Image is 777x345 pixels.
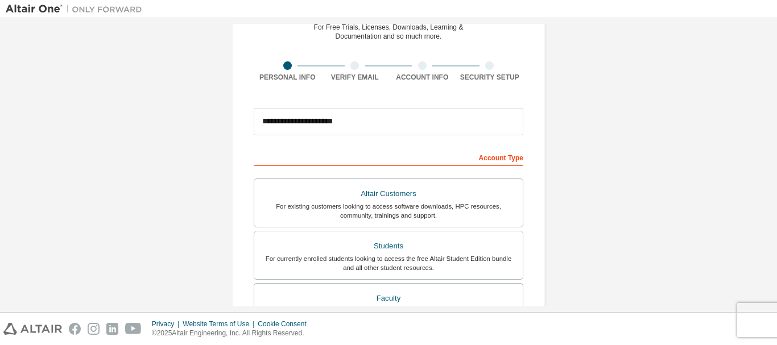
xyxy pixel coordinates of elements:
div: Security Setup [456,73,524,82]
div: Privacy [152,319,183,329]
div: For faculty & administrators of academic institutions administering students and accessing softwa... [261,306,516,324]
img: altair_logo.svg [3,323,62,335]
div: Altair Customers [261,186,516,202]
div: Website Terms of Use [183,319,258,329]
img: facebook.svg [69,323,81,335]
div: For Free Trials, Licenses, Downloads, Learning & Documentation and so much more. [314,23,464,41]
div: Faculty [261,290,516,306]
img: instagram.svg [88,323,100,335]
div: Account Info [388,73,456,82]
div: For existing customers looking to access software downloads, HPC resources, community, trainings ... [261,202,516,220]
div: Students [261,238,516,254]
img: linkedin.svg [106,323,118,335]
div: Cookie Consent [258,319,313,329]
img: Altair One [6,3,148,15]
p: © 2025 Altair Engineering, Inc. All Rights Reserved. [152,329,313,338]
div: Account Type [254,148,523,166]
div: For currently enrolled students looking to access the free Altair Student Edition bundle and all ... [261,254,516,272]
div: Verify Email [321,73,389,82]
img: youtube.svg [125,323,142,335]
div: Personal Info [254,73,321,82]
